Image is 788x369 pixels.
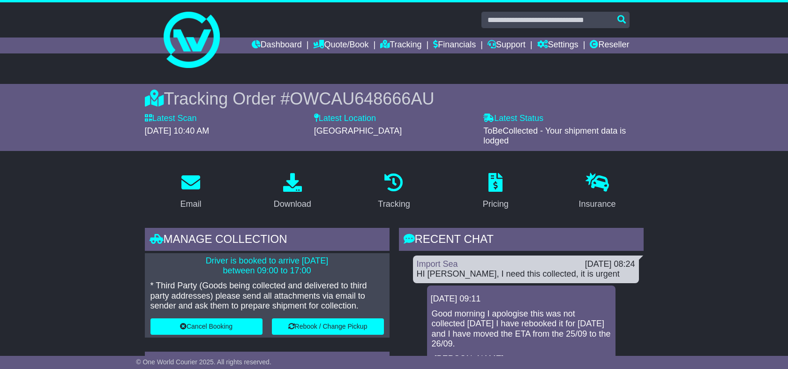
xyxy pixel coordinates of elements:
span: OWCAU648666AU [290,89,434,108]
a: Pricing [477,170,515,214]
div: Manage collection [145,228,390,253]
a: Dashboard [252,38,302,53]
span: © One World Courier 2025. All rights reserved. [136,358,271,366]
a: Download [268,170,317,214]
div: Tracking Order # [145,89,644,109]
div: [DATE] 08:24 [585,259,635,270]
div: HI [PERSON_NAME], I need this collected, it is urgent [417,269,635,279]
a: Insurance [573,170,622,214]
a: Reseller [590,38,629,53]
a: Financials [433,38,476,53]
p: -[PERSON_NAME] [432,354,611,364]
div: RECENT CHAT [399,228,644,253]
label: Latest Scan [145,113,197,124]
span: [DATE] 10:40 AM [145,126,210,136]
a: Support [488,38,525,53]
a: Import Sea [417,259,458,269]
span: ToBeCollected - Your shipment data is lodged [483,126,626,146]
div: Tracking [378,198,410,211]
button: Cancel Booking [150,318,263,335]
label: Latest Location [314,113,376,124]
p: * Third Party (Goods being collected and delivered to third party addresses) please send all atta... [150,281,384,311]
p: Driver is booked to arrive [DATE] between 09:00 to 17:00 [150,256,384,276]
span: [GEOGRAPHIC_DATA] [314,126,402,136]
a: Tracking [380,38,421,53]
div: [DATE] 09:11 [431,294,612,304]
div: Pricing [483,198,509,211]
div: Email [180,198,201,211]
a: Quote/Book [313,38,368,53]
div: Insurance [579,198,616,211]
label: Latest Status [483,113,543,124]
button: Rebook / Change Pickup [272,318,384,335]
div: Download [274,198,311,211]
a: Tracking [372,170,416,214]
a: Settings [537,38,578,53]
a: Email [174,170,207,214]
p: Good morning I apologise this was not collected [DATE] I have rebooked it for [DATE] and I have m... [432,309,611,349]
